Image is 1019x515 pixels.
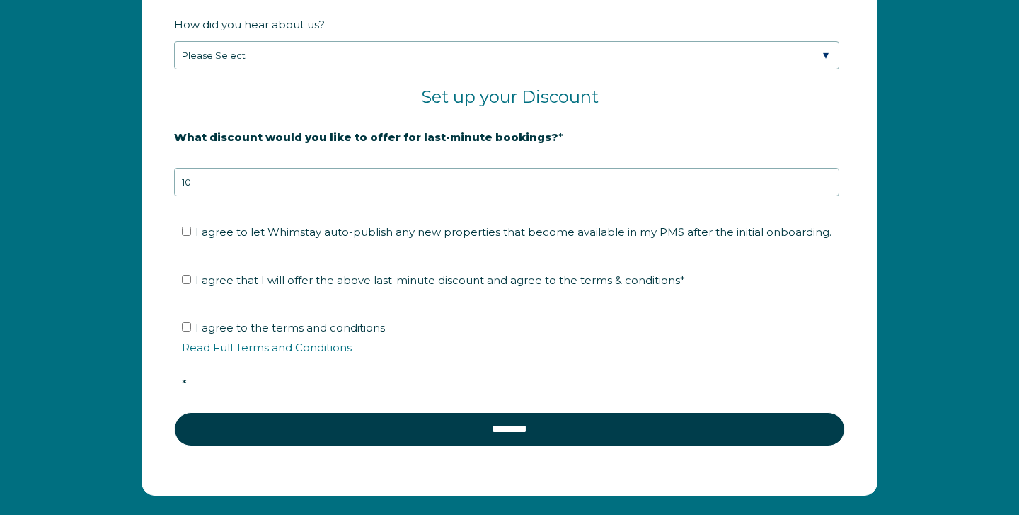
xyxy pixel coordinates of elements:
[182,227,191,236] input: I agree to let Whimstay auto-publish any new properties that become available in my PMS after the...
[182,321,847,390] span: I agree to the terms and conditions
[182,322,191,332] input: I agree to the terms and conditionsRead Full Terms and Conditions*
[195,225,831,239] span: I agree to let Whimstay auto-publish any new properties that become available in my PMS after the...
[174,130,558,144] strong: What discount would you like to offer for last-minute bookings?
[421,86,599,107] span: Set up your Discount
[195,273,685,287] span: I agree that I will offer the above last-minute discount and agree to the terms & conditions
[174,13,325,35] span: How did you hear about us?
[174,154,396,166] strong: 20% is recommended, minimum of 10%
[182,341,352,354] a: Read Full Terms and Conditions
[182,275,191,284] input: I agree that I will offer the above last-minute discount and agree to the terms & conditions*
